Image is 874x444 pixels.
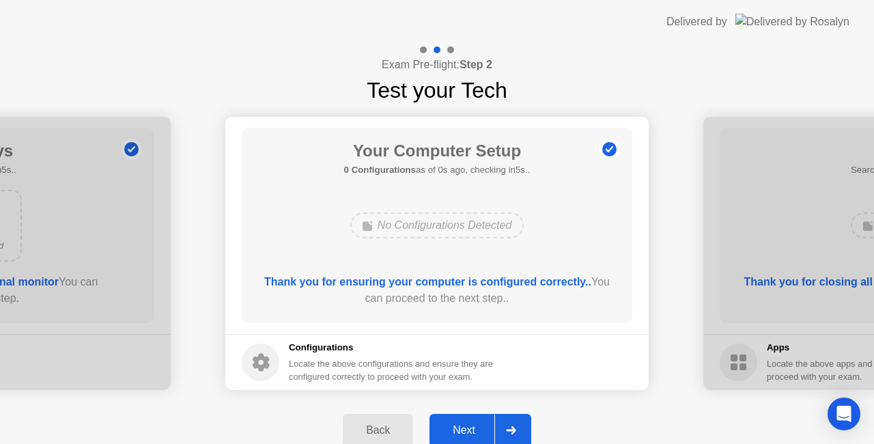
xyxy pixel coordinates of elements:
div: Open Intercom Messenger [828,398,860,430]
b: Thank you for ensuring your computer is configured correctly.. [264,276,591,288]
div: No Configurations Detected [350,212,524,238]
h1: Test your Tech [367,74,507,107]
h4: Exam Pre-flight: [382,57,492,73]
h5: Configurations [289,341,496,355]
div: Locate the above configurations and ensure they are configured correctly to proceed with your exam. [289,357,496,383]
img: Delivered by Rosalyn [735,14,849,29]
div: Delivered by [666,14,727,30]
b: 0 Configurations [344,165,416,175]
div: Back [347,424,409,436]
div: Next [434,424,494,436]
h5: as of 0s ago, checking in5s.. [344,163,531,177]
h1: Your Computer Setup [344,139,531,163]
div: You can proceed to the next step.. [262,274,613,307]
b: Step 2 [460,59,492,70]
